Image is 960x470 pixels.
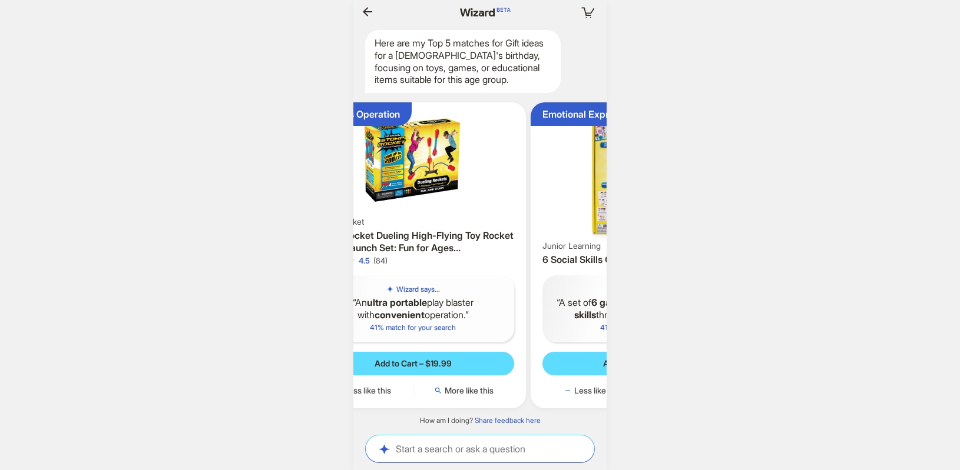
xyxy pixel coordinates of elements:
span: Add to Cart – $19.99 [375,358,452,369]
button: More like this [413,385,514,396]
span: More like this [445,385,494,396]
b: social skills [574,296,729,321]
b: ultra portable [367,296,427,308]
div: Here are my Top 5 matches for Gift ideas for a [DEMOGRAPHIC_DATA]'s birthday, focusing on toys, g... [365,30,561,93]
span: Less like this [574,385,621,396]
div: Effortless Operation [312,108,400,121]
b: convenient [375,309,425,321]
div: 4.5 [359,256,370,266]
q: A set of designed to teach through relatable scenarios [552,296,735,321]
h5: Wizard says... [396,285,440,294]
a: Share feedback here [475,416,541,425]
span: Add to Cart – $44.99 [603,358,683,369]
q: An play blaster with operation. [322,296,505,321]
span: 41 % match for your search [370,323,456,332]
b: 6 games [591,296,629,308]
span: 41 % match for your search [600,323,686,332]
h3: Stomp Rocket Dueling High-Flying Toy Rocket Double Launch Set: Fun for Ages [DEMOGRAPHIC_DATA]+ [312,229,514,254]
span: Junior Learning [542,241,601,251]
img: 6 Social Skills Games - Educational Games [535,107,752,238]
button: Add to Cart – $19.99 [312,352,514,375]
h3: 6 Social Skills Games - Educational Games [542,254,744,266]
div: Effortless OperationStomp Rocket Dueling High-Flying Toy Rocket Double Launch Set: Fun for Ages 5... [300,102,526,408]
div: How am I doing? [353,416,607,425]
span: Less like this [344,385,391,396]
div: Emotional Expression Skills [542,108,662,121]
img: Stomp Rocket Dueling High-Flying Toy Rocket Double Launch Set: Fun for Ages 5+ [305,107,521,214]
button: Less like this [312,385,413,396]
div: (84) [373,256,388,266]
